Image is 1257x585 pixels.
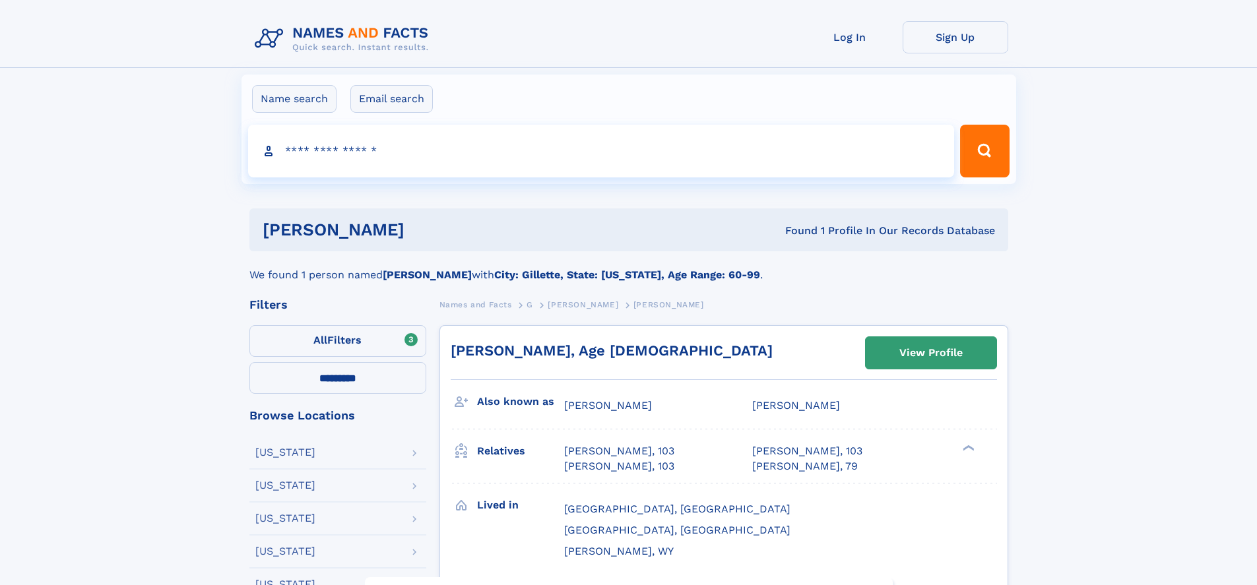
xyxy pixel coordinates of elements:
a: G [527,296,533,313]
button: Search Button [960,125,1009,177]
div: Found 1 Profile In Our Records Database [595,224,995,238]
a: Names and Facts [439,296,512,313]
label: Filters [249,325,426,357]
a: Log In [797,21,903,53]
div: ❯ [959,444,975,452]
div: View Profile [899,338,963,368]
a: [PERSON_NAME], 103 [564,459,674,474]
h3: Relatives [477,440,564,462]
img: Logo Names and Facts [249,21,439,57]
span: [GEOGRAPHIC_DATA], [GEOGRAPHIC_DATA] [564,503,790,515]
a: [PERSON_NAME], 103 [752,444,862,458]
input: search input [248,125,955,177]
span: [GEOGRAPHIC_DATA], [GEOGRAPHIC_DATA] [564,524,790,536]
span: [PERSON_NAME], WY [564,545,674,557]
div: [US_STATE] [255,447,315,458]
a: [PERSON_NAME], 103 [564,444,674,458]
b: City: Gillette, State: [US_STATE], Age Range: 60-99 [494,268,760,281]
span: [PERSON_NAME] [633,300,704,309]
h1: [PERSON_NAME] [263,222,595,238]
span: [PERSON_NAME] [752,399,840,412]
a: View Profile [866,337,996,369]
div: [US_STATE] [255,546,315,557]
span: [PERSON_NAME] [548,300,618,309]
h3: Also known as [477,390,564,413]
span: All [313,334,327,346]
div: Browse Locations [249,410,426,421]
label: Email search [350,85,433,113]
a: Sign Up [903,21,1008,53]
a: [PERSON_NAME] [548,296,618,313]
a: [PERSON_NAME], Age [DEMOGRAPHIC_DATA] [451,342,773,359]
label: Name search [252,85,337,113]
div: [US_STATE] [255,513,315,524]
h3: Lived in [477,494,564,516]
a: [PERSON_NAME], 79 [752,459,858,474]
div: We found 1 person named with . [249,251,1008,283]
div: Filters [249,299,426,311]
span: [PERSON_NAME] [564,399,652,412]
div: [US_STATE] [255,480,315,491]
span: G [527,300,533,309]
b: [PERSON_NAME] [383,268,472,281]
